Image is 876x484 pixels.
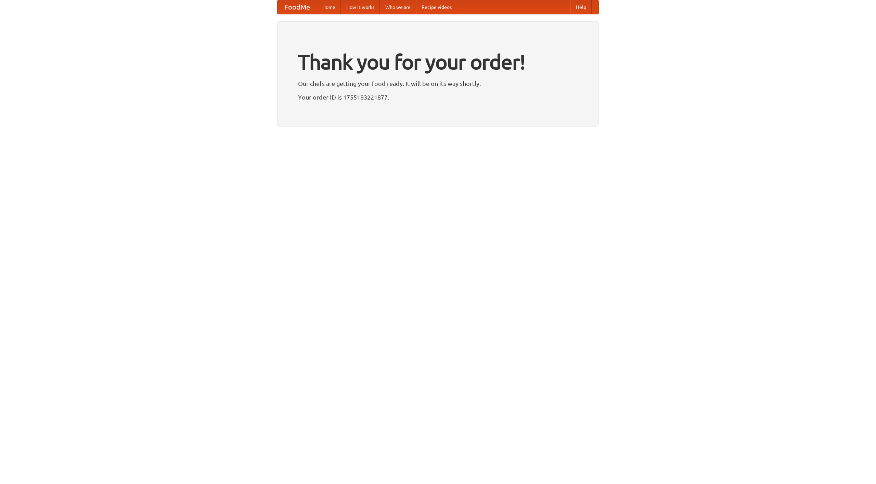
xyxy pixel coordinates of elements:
a: Recipe videos [416,0,457,14]
p: Our chefs are getting your food ready. It will be on its way shortly. [298,78,578,89]
p: Your order ID is 1755183221877. [298,92,578,102]
a: How it works [341,0,380,14]
h1: Thank you for your order! [298,45,578,78]
a: FoodMe [278,0,317,14]
a: Home [317,0,341,14]
a: Who we are [380,0,416,14]
a: Help [570,0,592,14]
